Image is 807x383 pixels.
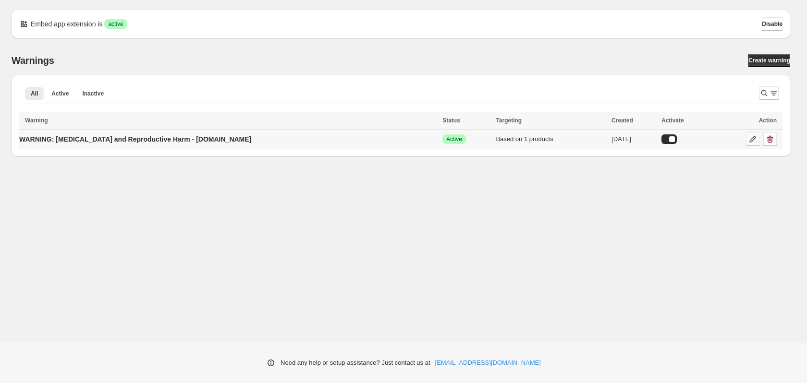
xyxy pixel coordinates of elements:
p: WARNING: [MEDICAL_DATA] and Reproductive Harm - [DOMAIN_NAME] [19,134,251,144]
a: [EMAIL_ADDRESS][DOMAIN_NAME] [435,358,541,368]
span: Created [611,117,633,124]
button: Search and filter results [759,86,779,100]
span: active [108,20,123,28]
span: Warning [25,117,48,124]
span: All [31,90,38,97]
span: Active [51,90,69,97]
span: Targeting [496,117,522,124]
a: Create warning [748,54,790,67]
button: Disable [762,17,783,31]
span: Create warning [748,57,790,64]
p: Embed app extension is [31,19,102,29]
a: WARNING: [MEDICAL_DATA] and Reproductive Harm - [DOMAIN_NAME] [19,132,251,147]
div: [DATE] [611,134,656,144]
span: Disable [762,20,783,28]
div: Based on 1 products [496,134,606,144]
span: Activate [661,117,684,124]
span: Inactive [82,90,104,97]
span: Action [759,117,777,124]
span: Active [446,135,462,143]
h2: Warnings [12,55,54,66]
span: Status [442,117,460,124]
